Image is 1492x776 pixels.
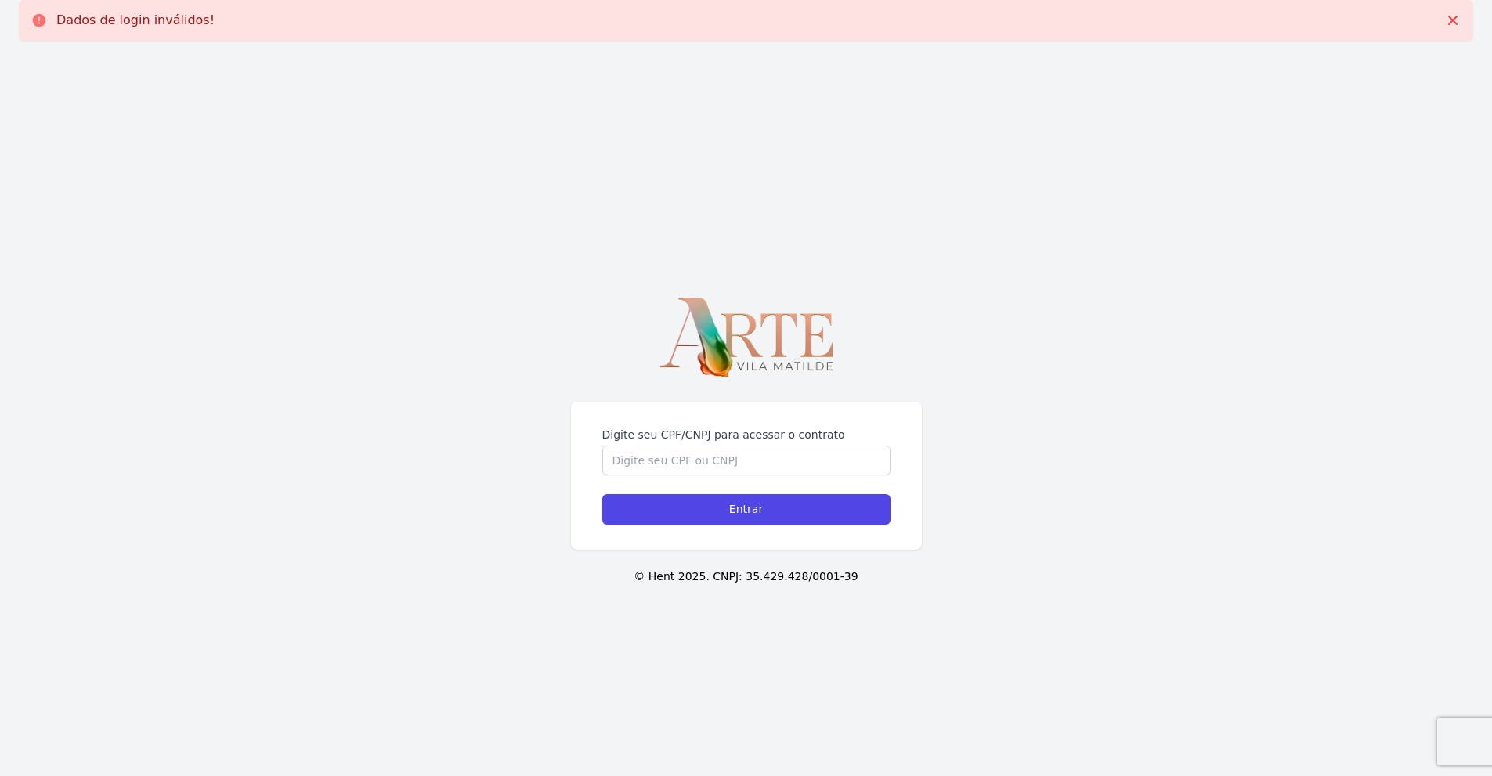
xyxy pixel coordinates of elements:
[660,298,833,377] img: LOGO-ARTE_negativo%20(1).png
[602,446,891,475] input: Digite seu CPF ou CNPJ
[602,494,891,525] input: Entrar
[56,13,215,28] p: Dados de login inválidos!
[25,568,1467,585] p: © Hent 2025. CNPJ: 35.429.428/0001-39
[602,427,891,442] label: Digite seu CPF/CNPJ para acessar o contrato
